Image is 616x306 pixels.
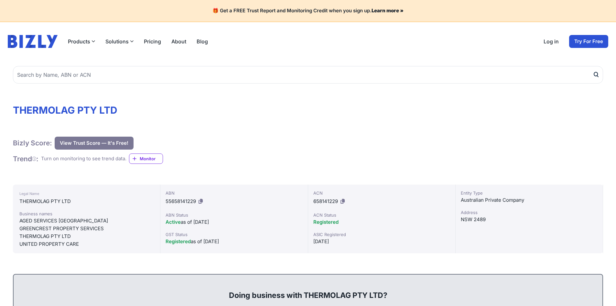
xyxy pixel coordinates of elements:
div: as of [DATE] [166,218,302,226]
div: ACN [313,190,450,196]
div: AGED SERVICES [GEOGRAPHIC_DATA] [19,217,154,225]
div: ACN Status [313,212,450,218]
div: Entity Type [461,190,598,196]
a: Monitor [129,153,163,164]
div: ASIC Registered [313,231,450,238]
div: Doing business with THERMOLAG PTY LTD? [20,280,596,300]
div: Business names [19,210,154,217]
input: Search by Name, ABN or ACN [13,66,603,84]
div: NSW 2489 [461,216,598,223]
div: UNITED PROPERTY CARE [19,240,154,248]
a: Blog [197,38,208,45]
div: THERMOLAG PTY LTD [19,198,154,205]
span: Active [166,219,181,225]
div: Legal Name [19,190,154,198]
div: THERMOLAG PTY LTD [19,232,154,240]
div: GREENCREST PROPERTY SERVICES [19,225,154,232]
div: GST Status [166,231,302,238]
a: Try For Free [569,35,608,48]
div: Turn on monitoring to see trend data. [41,155,126,163]
h1: THERMOLAG PTY LTD [13,104,603,116]
h1: Trend : [13,154,38,163]
a: About [171,38,186,45]
div: as of [DATE] [166,238,302,245]
a: Log in [544,38,559,45]
span: 658141229 [313,198,338,204]
span: Registered [313,219,339,225]
span: 55658141229 [166,198,196,204]
div: Address [461,209,598,216]
h4: 🎁 Get a FREE Trust Report and Monitoring Credit when you sign up. [8,8,608,14]
button: Solutions [105,38,134,45]
span: Registered [166,238,191,244]
div: ABN [166,190,302,196]
a: Learn more » [372,7,404,14]
span: Monitor [140,155,163,162]
div: ABN Status [166,212,302,218]
div: Australian Private Company [461,196,598,204]
div: [DATE] [313,238,450,245]
a: Pricing [144,38,161,45]
button: Products [68,38,95,45]
h1: Bizly Score: [13,139,52,147]
button: View Trust Score — It's Free! [55,137,134,150]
